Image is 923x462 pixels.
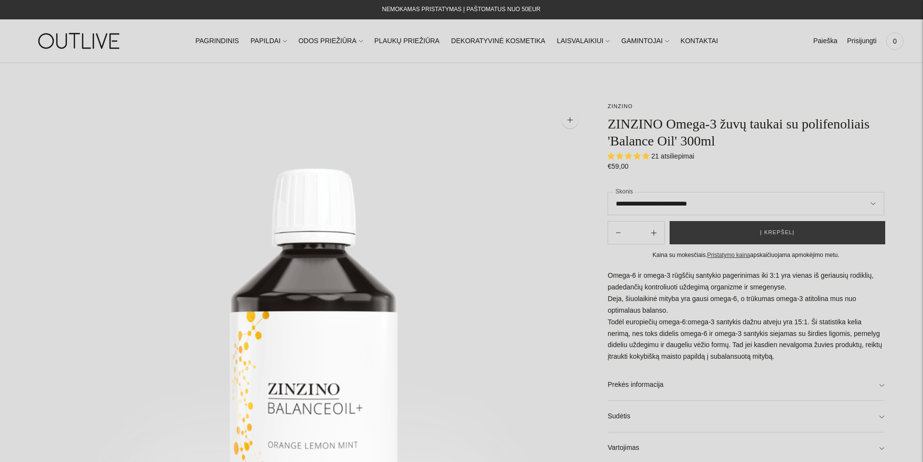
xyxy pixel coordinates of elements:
[670,221,885,244] button: Į krepšelį
[608,162,628,170] span: €59,00
[888,34,902,48] span: 0
[608,221,628,244] button: Add product quantity
[608,401,884,432] a: Sudėtis
[608,152,651,160] span: 4.76 stars
[608,369,884,400] a: Prekės informacija
[707,252,751,258] a: Pristatymo kaina
[628,226,643,240] input: Product quantity
[608,250,884,260] div: Kaina su mokesčiais. apskaičiuojama apmokėjimo metu.
[298,31,363,52] a: ODOS PRIEŽIŪRA
[760,228,795,238] span: Į krepšelį
[608,115,884,149] h1: ZINZINO Omega-3 žuvų taukai su polifenoliais 'Balance Oil' 300ml
[557,31,610,52] a: LAISVALAIKIUI
[651,152,694,160] span: 21 atsiliepimai
[250,31,287,52] a: PAPILDAI
[195,31,239,52] a: PAGRINDINIS
[608,270,884,363] p: Omega-6 ir omega-3 rūgščių santykio pagerinimas iki 3:1 yra vienas iš geriausių rodiklių, padedan...
[847,31,876,52] a: Prisijungti
[375,31,440,52] a: PLAUKŲ PRIEŽIŪRA
[886,31,904,52] a: 0
[643,221,664,244] button: Subtract product quantity
[19,24,141,58] img: OUTLIVE
[681,31,718,52] a: KONTAKTAI
[813,31,837,52] a: Paieška
[382,4,541,16] div: NEMOKAMAS PRISTATYMAS Į PAŠTOMATUS NUO 50EUR
[621,31,669,52] a: GAMINTOJAI
[451,31,545,52] a: DEKORATYVINĖ KOSMETIKA
[608,103,633,109] a: ZINZINO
